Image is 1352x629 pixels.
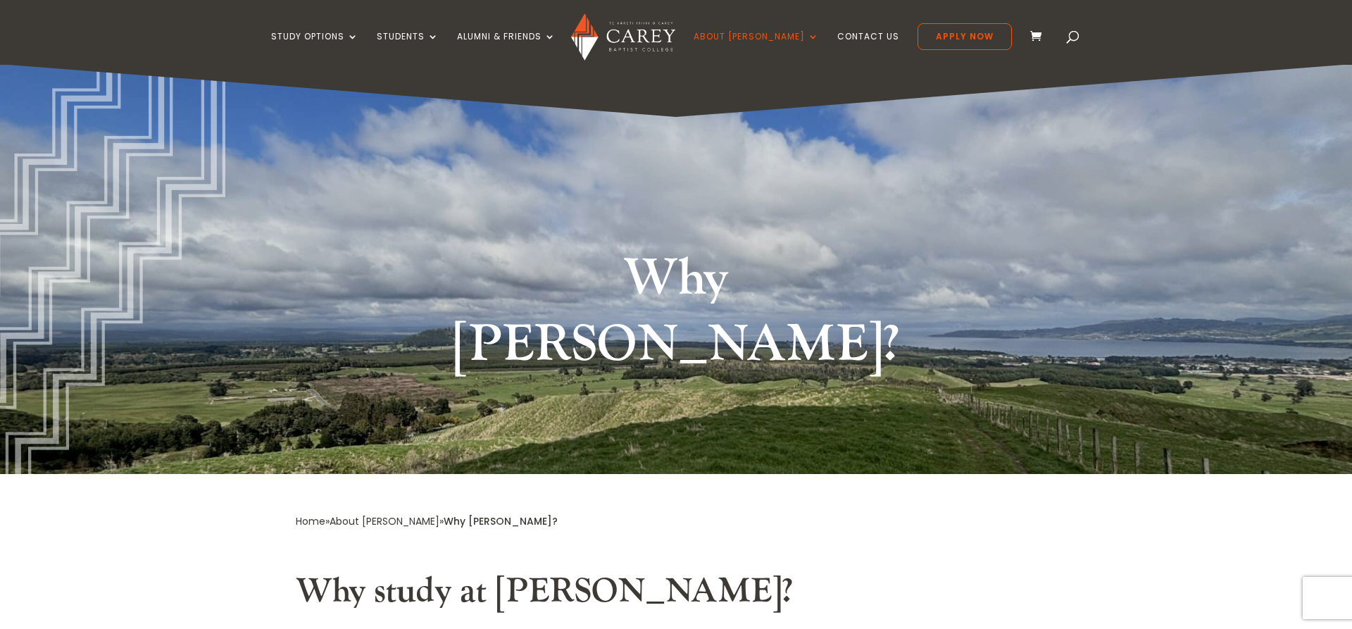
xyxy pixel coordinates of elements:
span: Why [PERSON_NAME]? [444,514,558,528]
a: Contact Us [837,32,899,65]
a: About [PERSON_NAME] [330,514,439,528]
img: Carey Baptist College [571,13,675,61]
a: About [PERSON_NAME] [694,32,819,65]
a: Students [377,32,439,65]
a: Alumni & Friends [457,32,556,65]
a: Home [296,514,325,528]
h2: Why study at [PERSON_NAME]? [296,571,1056,619]
span: » » [296,514,558,528]
a: Apply Now [918,23,1012,50]
a: Study Options [271,32,358,65]
h1: Why [PERSON_NAME]? [412,246,940,385]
